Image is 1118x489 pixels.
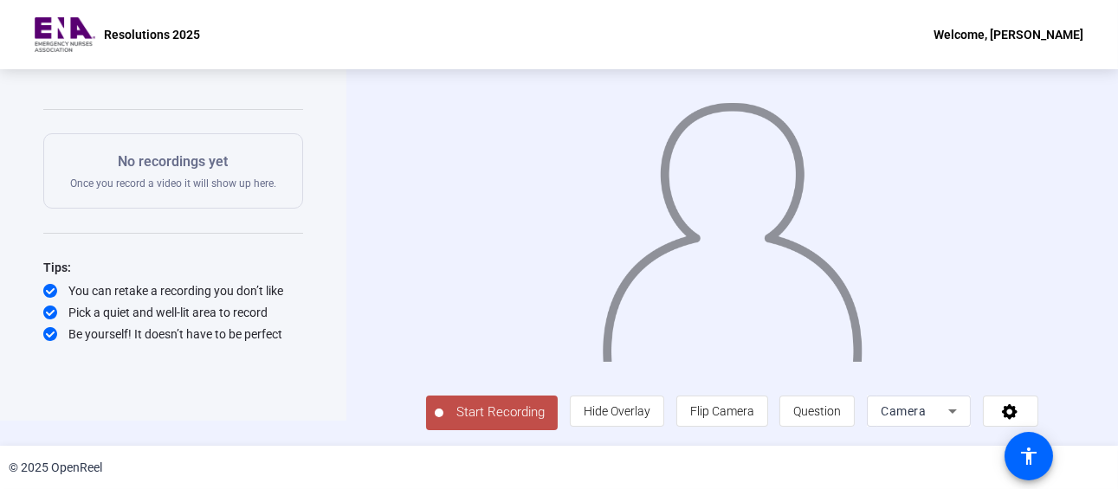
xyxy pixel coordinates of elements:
img: overlay [600,87,865,362]
div: Welcome, [PERSON_NAME] [934,24,1083,45]
div: Be yourself! It doesn’t have to be perfect [43,325,303,343]
div: Pick a quiet and well-lit area to record [43,304,303,321]
mat-icon: accessibility [1018,446,1039,466]
span: Camera [881,404,926,418]
div: Once you record a video it will show up here. [70,151,276,190]
div: Tips: [43,257,303,278]
span: Hide Overlay [584,404,650,418]
button: Hide Overlay [570,396,664,427]
img: OpenReel logo [35,17,95,52]
div: You can retake a recording you don’t like [43,282,303,299]
button: Start Recording [426,396,558,430]
p: Resolutions 2025 [104,24,200,45]
span: Question [793,404,841,418]
button: Question [779,396,855,427]
span: Start Recording [443,402,558,422]
p: No recordings yet [70,151,276,172]
div: © 2025 OpenReel [9,459,102,477]
span: Flip Camera [690,404,754,418]
iframe: Drift Widget Chat Controller [1031,402,1097,468]
button: Flip Camera [676,396,768,427]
